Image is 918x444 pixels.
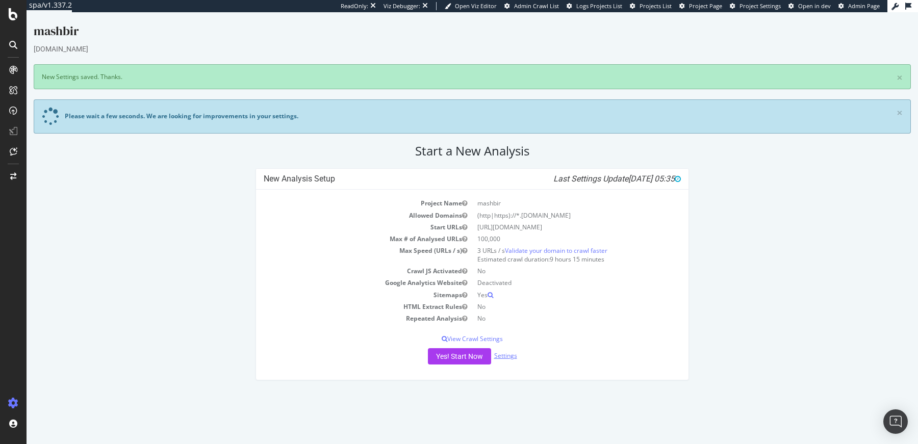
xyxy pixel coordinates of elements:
span: Projects List [640,2,672,10]
div: Please wait a few seconds. We are looking for improvements in your settings. [38,99,272,108]
a: Admin Crawl List [504,2,559,10]
td: (http|https)://*.[DOMAIN_NAME] [446,197,654,209]
a: Open Viz Editor [445,2,497,10]
td: No [446,289,654,300]
td: Sitemaps [237,277,446,289]
a: Settings [468,339,491,348]
div: New Settings saved. Thanks. [7,52,884,77]
span: Open in dev [798,2,831,10]
a: Admin Page [838,2,880,10]
td: 3 URLs / s Estimated crawl duration: [446,232,654,253]
div: ReadOnly: [341,2,368,10]
h2: Start a New Analysis [7,132,884,146]
div: Viz Debugger: [384,2,420,10]
div: [DOMAIN_NAME] [7,32,884,42]
td: [URL][DOMAIN_NAME] [446,209,654,221]
td: Repeated Analysis [237,300,446,312]
td: Yes [446,277,654,289]
a: Logs Projects List [567,2,622,10]
td: Crawl JS Activated [237,253,446,265]
td: HTML Extract Rules [237,289,446,300]
td: Deactivated [446,265,654,276]
td: Max # of Analysed URLs [237,221,446,232]
td: mashbir [446,185,654,197]
td: No [446,253,654,265]
span: Logs Projects List [576,2,622,10]
td: Max Speed (URLs / s) [237,232,446,253]
span: Project Settings [739,2,781,10]
span: Admin Crawl List [514,2,559,10]
div: mashbir [7,10,884,32]
p: View Crawl Settings [237,322,654,331]
td: Allowed Domains [237,197,446,209]
span: [DATE] 05:35 [602,162,654,171]
td: No [446,300,654,312]
span: Admin Page [848,2,880,10]
a: × [870,95,876,106]
a: × [870,60,876,71]
span: 9 hours 15 minutes [523,243,578,251]
i: Last Settings Update [527,162,654,172]
h4: New Analysis Setup [237,162,654,172]
td: 100,000 [446,221,654,232]
a: Projects List [630,2,672,10]
span: Project Page [689,2,722,10]
a: Validate your domain to crawl faster [478,234,581,243]
a: Project Page [679,2,722,10]
div: Open Intercom Messenger [883,409,908,434]
td: Start URLs [237,209,446,221]
td: Google Analytics Website [237,265,446,276]
button: Yes! Start Now [401,336,465,352]
span: Open Viz Editor [455,2,497,10]
a: Open in dev [788,2,831,10]
td: Project Name [237,185,446,197]
a: Project Settings [730,2,781,10]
